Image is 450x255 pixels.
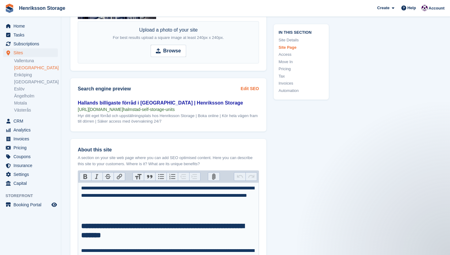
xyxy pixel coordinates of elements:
[3,200,58,209] a: menu
[78,155,259,167] p: A section on your site web page where you can add SEO optimised content. Here you can describe th...
[3,48,58,57] a: menu
[13,152,50,161] span: Coupons
[3,135,58,143] a: menu
[3,40,58,48] a: menu
[13,126,50,134] span: Analytics
[144,173,155,181] button: Quote
[13,170,50,179] span: Settings
[3,126,58,134] a: menu
[113,35,224,40] span: For best results upload a square image at least 240px x 240px.
[429,5,444,11] span: Account
[13,161,50,170] span: Insurance
[14,100,58,106] a: Motala
[14,58,58,64] a: Vallentuna
[377,5,389,11] span: Create
[279,73,324,79] a: Tax
[279,59,324,65] a: Move In
[13,31,50,39] span: Tasks
[5,4,14,13] img: stora-icon-8386f47178a22dfd0bd8f6a31ec36ba5ce8667c1dd55bd0f319d3a0aa187defe.svg
[178,173,189,181] button: Decrease Level
[13,48,50,57] span: Sites
[3,22,58,30] a: menu
[3,143,58,152] a: menu
[151,45,186,57] input: Browse
[80,173,91,181] button: Bold
[78,99,259,107] div: Hallands billigaste förråd i [GEOGRAPHIC_DATA] | Henriksson Storage
[78,107,123,112] span: [URL][DOMAIN_NAME]
[208,173,219,181] button: Attach Files
[13,179,50,188] span: Capital
[78,113,259,124] div: Hyr ditt eget förråd och uppställningsplats hos Henriksson Storage | Boka online | Kör hela vägen...
[422,5,428,11] img: Joel Isaksson
[14,72,58,78] a: Enköping
[279,80,324,86] a: Invoices
[103,173,114,181] button: Strikethrough
[279,51,324,58] a: Access
[279,66,324,72] a: Pricing
[78,86,241,92] h2: Search engine preview
[3,161,58,170] a: menu
[17,3,68,13] a: Henriksson Storage
[279,37,324,43] a: Site Details
[3,31,58,39] a: menu
[114,173,125,181] button: Link
[246,173,257,181] button: Redo
[3,152,58,161] a: menu
[279,44,324,50] a: Site Page
[234,173,246,181] button: Undo
[13,200,50,209] span: Booking Portal
[14,79,58,85] a: [GEOGRAPHIC_DATA]
[14,93,58,99] a: Ängelholm
[13,40,50,48] span: Subscriptions
[155,173,167,181] button: Bullets
[14,86,58,92] a: Eslöv
[13,22,50,30] span: Home
[241,86,259,92] a: Edit SEO
[6,193,61,199] span: Storefront
[13,117,50,125] span: CRM
[167,173,178,181] button: Numbers
[91,173,103,181] button: Italic
[407,5,416,11] span: Help
[133,173,144,181] button: Heading
[163,47,181,55] strong: Browse
[13,135,50,143] span: Invoices
[3,117,58,125] a: menu
[3,179,58,188] a: menu
[78,146,259,154] label: About this site
[279,87,324,93] a: Automation
[279,29,324,35] span: In this section
[3,170,58,179] a: menu
[51,201,58,208] a: Preview store
[113,26,224,41] div: Upload a photo of your site
[13,143,50,152] span: Pricing
[123,107,175,112] span: halmstad-self-storage-units
[14,107,58,113] a: Västerås
[14,65,58,71] a: [GEOGRAPHIC_DATA]
[189,173,201,181] button: Increase Level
